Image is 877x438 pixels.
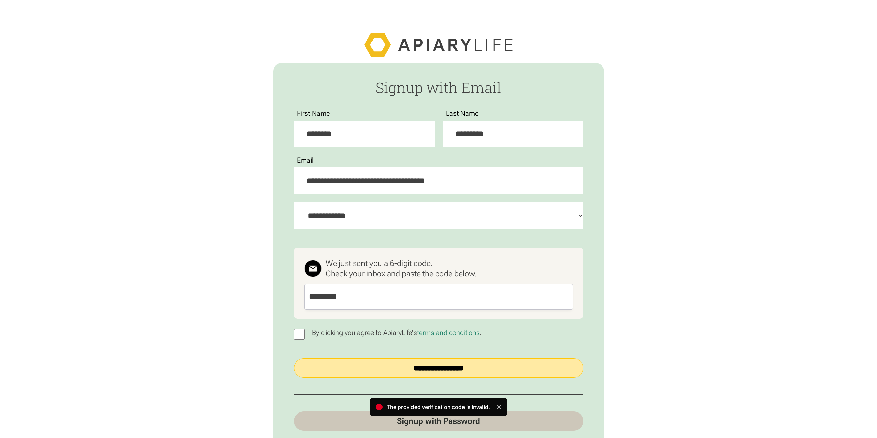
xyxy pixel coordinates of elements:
a: terms and conditions [417,328,480,337]
h2: Signup with Email [294,80,583,95]
p: By clicking you agree to ApiaryLife's . [309,329,485,337]
label: First Name [294,110,334,118]
label: Last Name [443,110,482,118]
div: The provided verification code is invalid. [387,402,490,412]
a: Signup with Password [294,411,583,431]
label: Email [294,156,317,164]
div: We just sent you a 6-digit code. Check your inbox and paste the code below. [326,258,477,279]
